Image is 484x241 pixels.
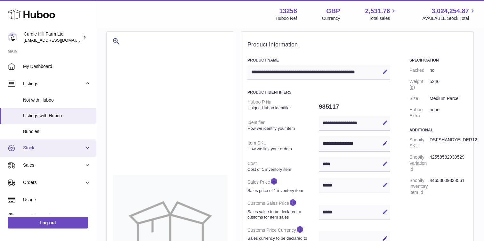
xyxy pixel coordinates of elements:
[369,15,397,21] span: Total sales
[409,93,430,104] dt: Size
[247,158,319,175] dt: Cost
[247,58,390,63] h3: Product Name
[276,15,297,21] div: Huboo Ref
[432,7,469,15] span: 3,024,254.87
[430,65,467,76] dd: no
[430,76,467,93] dd: 5246
[409,128,467,133] h3: Additional
[24,37,94,43] span: [EMAIL_ADDRESS][DOMAIN_NAME]
[23,129,91,135] span: Bundles
[247,196,319,222] dt: Customs Sales Price
[24,31,81,43] div: Curdle Hill Farm Ltd
[247,105,317,111] strong: Unique Huboo identifier
[247,126,317,131] strong: How we identify your item
[409,104,430,121] dt: Huboo Extra
[247,209,317,220] strong: Sales value to be declared to customs for item sales
[409,175,430,198] dt: Shopify Inventory Item Id
[8,32,17,42] img: will@diddlysquatfarmshop.com
[422,15,476,21] span: AVAILABLE Stock Total
[247,146,317,152] strong: How we link your orders
[322,15,340,21] div: Currency
[409,134,430,152] dt: Shopify SKU
[23,162,84,168] span: Sales
[409,152,430,175] dt: Shopify Variation Id
[23,63,91,70] span: My Dashboard
[279,7,297,15] strong: 13258
[247,167,317,172] strong: Cost of 1 inventory item
[430,134,467,152] dd: DSFSHANDYELDER12
[409,58,467,63] h3: Specification
[247,90,390,95] h3: Product Identifiers
[430,93,467,104] dd: Medium Parcel
[247,175,319,196] dt: Sales Price
[247,137,319,154] dt: Item SKU
[247,41,467,48] h2: Product Information
[409,76,430,93] dt: Weight (g)
[319,100,390,113] dd: 935117
[326,7,340,15] strong: GBP
[365,7,390,15] span: 2,531.76
[430,175,467,198] dd: 44653009338561
[422,7,476,21] a: 3,024,254.87 AVAILABLE Stock Total
[409,65,430,76] dt: Packed
[8,217,88,229] a: Log out
[23,179,84,186] span: Orders
[23,97,91,103] span: Not with Huboo
[23,197,91,203] span: Usage
[23,214,84,220] span: Invoicing and Payments
[430,152,467,175] dd: 42558582030529
[23,145,84,151] span: Stock
[23,113,91,119] span: Listings with Huboo
[247,188,317,194] strong: Sales price of 1 inventory item
[430,104,467,121] dd: none
[365,7,398,21] a: 2,531.76 Total sales
[23,81,84,87] span: Listings
[247,117,319,134] dt: Identifier
[247,96,319,113] dt: Huboo P №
